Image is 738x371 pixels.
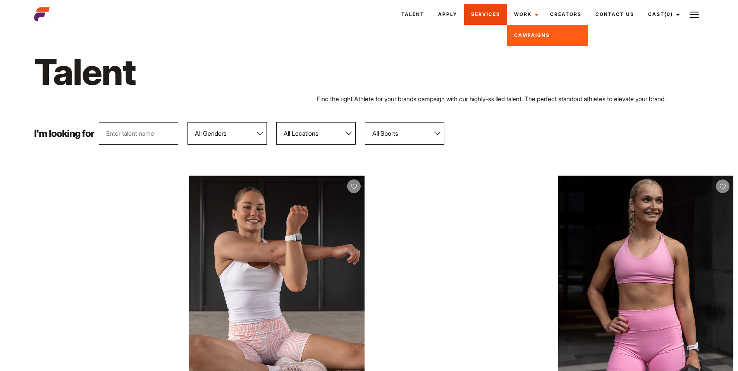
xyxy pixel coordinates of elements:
[507,4,543,25] a: Work
[34,129,94,138] p: I'm looking for
[34,50,421,94] h1: Talent
[690,10,699,19] img: Burger icon
[664,11,673,17] span: (0)
[641,4,685,25] a: Cast(0)
[394,4,431,25] a: Talent
[507,25,588,46] a: Campaigns
[464,4,507,25] a: Services
[317,94,704,104] p: Find the right Athlete for your brands campaign with our highly-skilled talent. The perfect stand...
[431,4,464,25] a: Apply
[588,4,641,25] a: Contact Us
[34,7,50,22] img: cropped-aefm-brand-fav-22-square.png
[99,122,178,145] input: Enter talent name
[543,4,588,25] a: Creators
